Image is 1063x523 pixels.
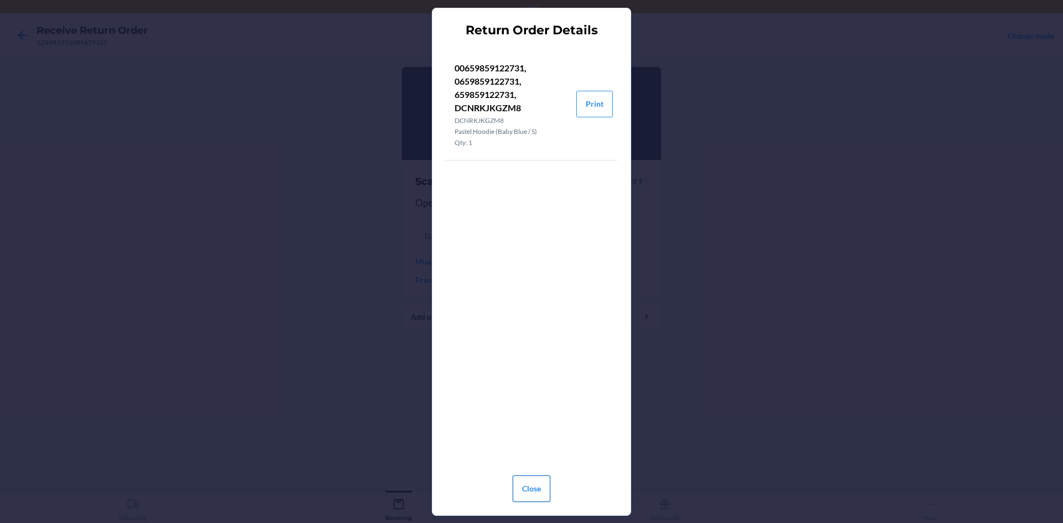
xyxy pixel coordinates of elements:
[466,22,598,39] h2: Return Order Details
[513,475,550,502] button: Close
[455,138,567,148] p: Qty: 1
[455,61,567,115] p: 00659859122731, 0659859122731, 659859122731, DCNRKJKGZM8
[576,91,613,117] button: Print
[455,127,567,137] p: Pastel Hoodie (Baby Blue / S)
[455,116,567,126] p: DCNRKJKGZM8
